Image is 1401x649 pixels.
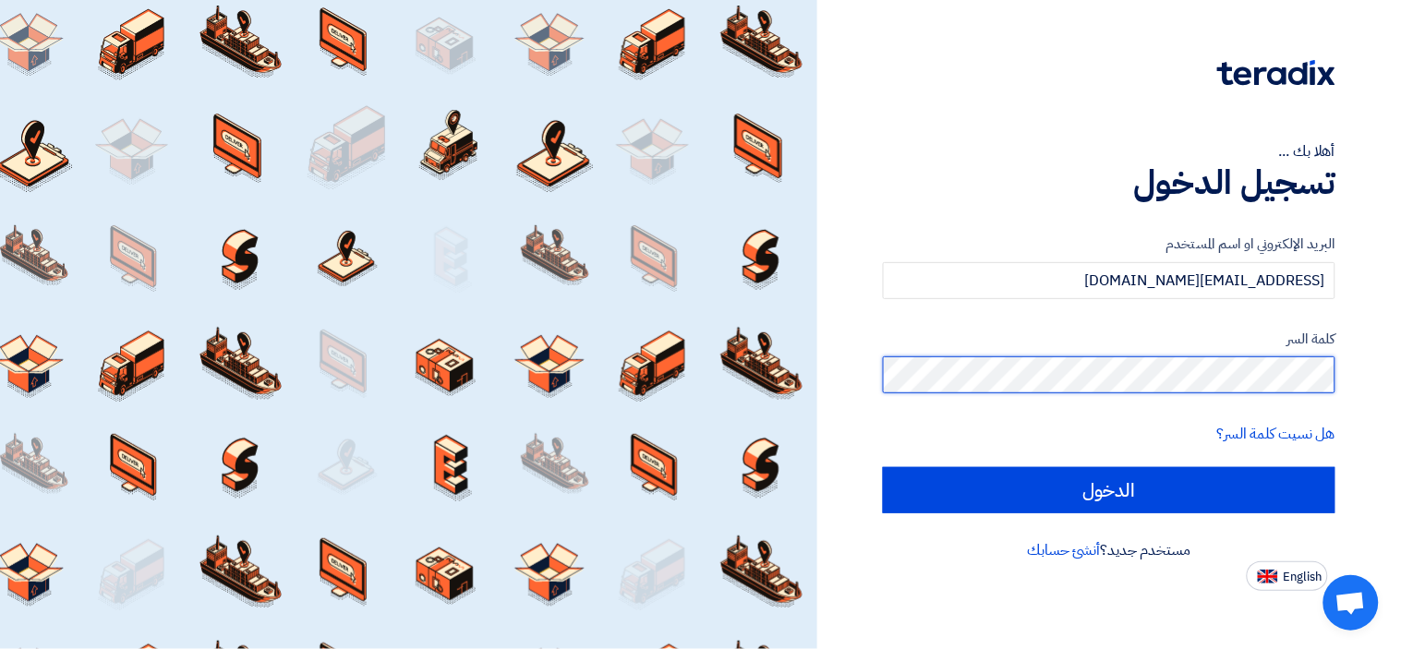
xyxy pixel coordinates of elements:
[1217,60,1335,86] img: Teradix logo
[1284,571,1322,583] span: English
[883,262,1335,299] input: أدخل بريد العمل الإلكتروني او اسم المستخدم الخاص بك ...
[883,539,1335,561] div: مستخدم جديد؟
[1258,570,1278,583] img: en-US.png
[1217,423,1335,445] a: هل نسيت كلمة السر؟
[883,467,1335,513] input: الدخول
[1028,539,1101,561] a: أنشئ حسابك
[883,329,1335,350] label: كلمة السر
[1323,575,1379,631] a: Open chat
[883,140,1335,162] div: أهلا بك ...
[883,162,1335,203] h1: تسجيل الدخول
[883,234,1335,255] label: البريد الإلكتروني او اسم المستخدم
[1247,561,1328,591] button: English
